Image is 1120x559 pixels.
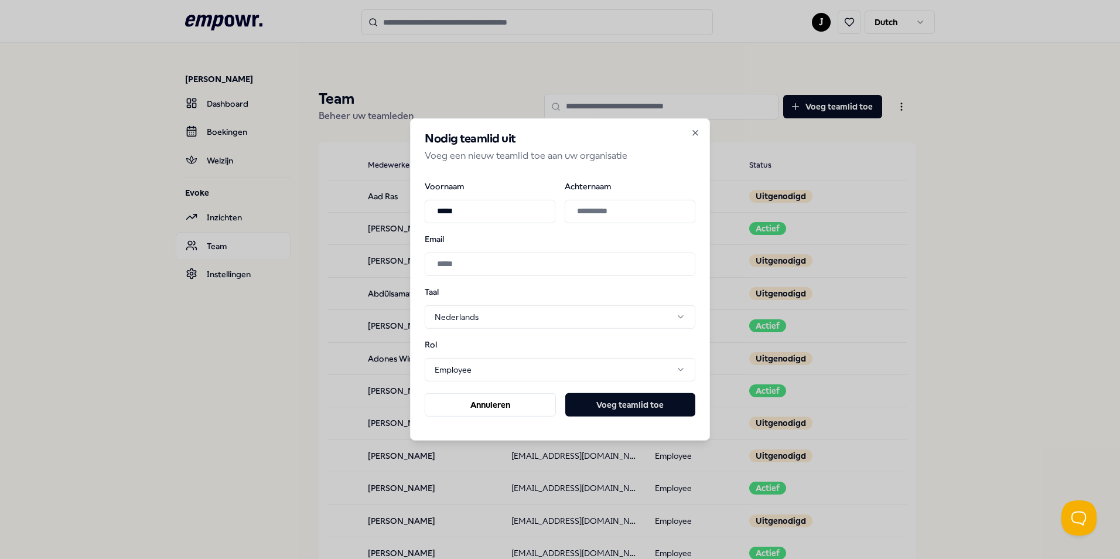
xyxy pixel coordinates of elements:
h2: Nodig teamlid uit [425,133,695,145]
label: Email [425,234,695,243]
button: Voeg teamlid toe [565,393,695,417]
label: Rol [425,340,486,349]
p: Voeg een nieuw teamlid toe aan uw organisatie [425,148,695,163]
label: Achternaam [565,182,695,190]
button: Annuleren [425,393,556,417]
label: Voornaam [425,182,555,190]
label: Taal [425,287,486,295]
